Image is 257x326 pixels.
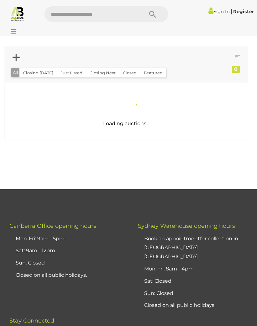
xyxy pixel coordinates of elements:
[57,68,86,78] button: Just Listed
[232,66,240,73] div: 0
[14,245,122,257] li: Sat: 9am - 12pm
[143,263,251,275] li: Mon-Fri: 8am - 4pm
[137,6,168,22] button: Search
[233,8,254,14] a: Register
[86,68,119,78] button: Closing Next
[14,233,122,245] li: Mon-Fri: 9am - 5pm
[10,6,25,21] img: Allbids.com.au
[14,257,122,269] li: Sun: Closed
[19,68,57,78] button: Closing [DATE]
[14,269,122,281] li: Closed on all public holidays.
[144,236,200,242] u: Book an appointment
[208,8,230,14] a: Sign In
[9,222,96,229] span: Canberra Office opening hours
[144,236,238,260] a: Book an appointmentfor collection in [GEOGRAPHIC_DATA] [GEOGRAPHIC_DATA]
[103,120,149,126] span: Loading auctions...
[9,317,54,324] span: Stay Connected
[143,299,251,312] li: Closed on all public holidays.
[11,68,20,77] button: All
[119,68,140,78] button: Closed
[138,222,235,229] span: Sydney Warehouse opening hours
[231,8,232,15] span: |
[143,287,251,300] li: Sun: Closed
[140,68,166,78] button: Featured
[143,275,251,287] li: Sat: Closed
